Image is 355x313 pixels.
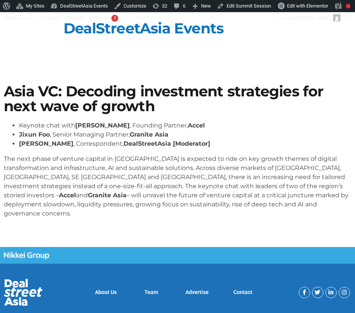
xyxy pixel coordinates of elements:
[111,15,118,22] div: 3
[19,130,351,139] li: , Senior Managing Partner,
[346,4,350,8] div: Focus keyphrase not set
[19,121,351,130] li: Keynote chat with , Founding Partner,
[295,15,331,21] span: [PERSON_NAME]
[144,289,158,295] a: Team
[19,131,50,138] strong: Jixun Foo
[88,192,127,199] strong: Granite Asia
[233,289,252,295] a: Contact
[130,131,168,138] strong: Granite Asia
[95,289,117,295] a: About Us
[19,140,73,147] strong: [PERSON_NAME]
[4,84,351,113] h1: Asia VC: Decoding investment strategies for next wave of growth
[4,252,49,260] img: Nikkei Group
[124,140,210,147] strong: DealStreetAsia [Moderator]
[87,12,121,24] a: WPForms3
[287,3,328,9] span: Edit with Elementor
[188,122,205,129] strong: Accel
[185,289,209,295] a: Advertise
[35,12,62,24] a: Notes
[59,192,76,199] strong: Accel
[19,139,351,148] li: , Correspondent,
[62,12,87,24] a: WPCode
[276,12,343,24] a: Howdy,[PERSON_NAME]
[63,19,223,37] a: DealStreetAsia Events
[75,122,130,129] strong: [PERSON_NAME]
[4,154,351,218] p: The next phase of venture capital in [GEOGRAPHIC_DATA] is expected to ride on key growth themes o...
